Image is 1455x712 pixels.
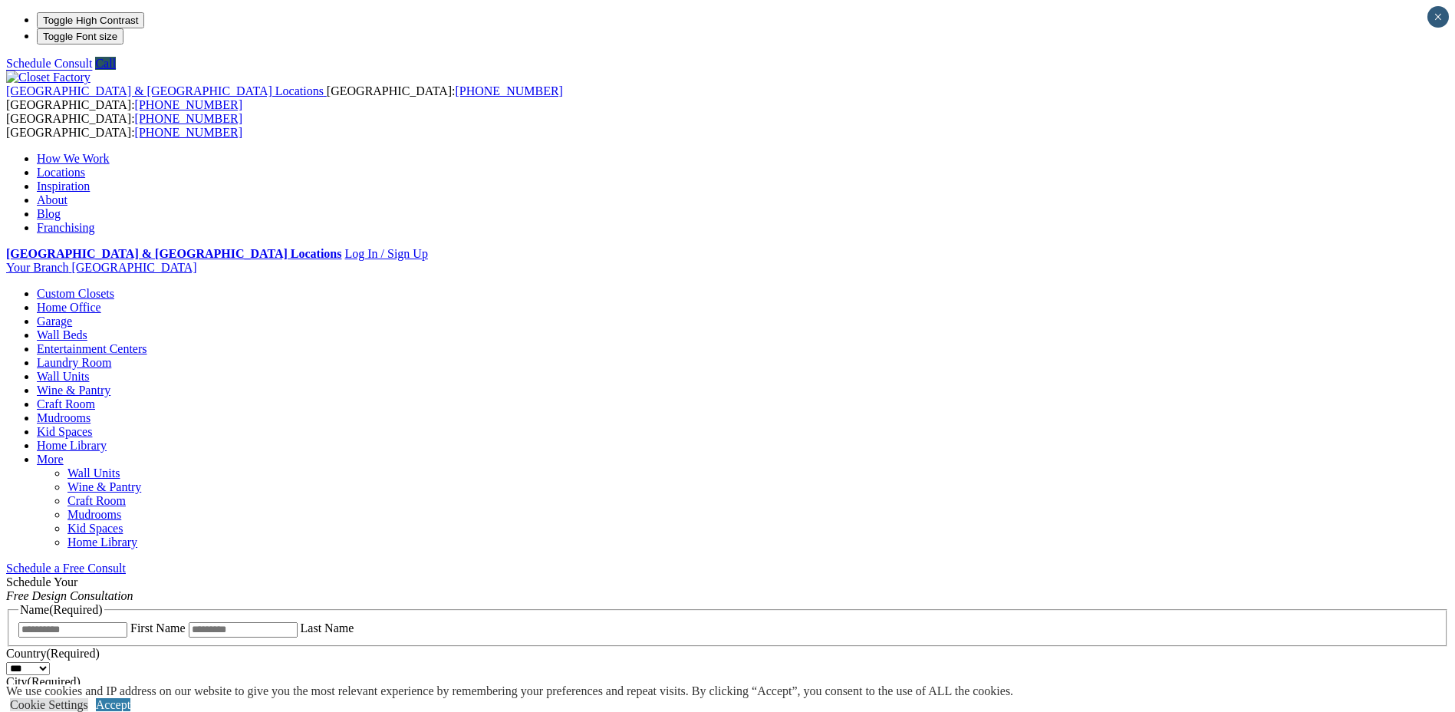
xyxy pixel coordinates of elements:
[6,84,327,97] a: [GEOGRAPHIC_DATA] & [GEOGRAPHIC_DATA] Locations
[37,370,89,383] a: Wall Units
[6,562,126,575] a: Schedule a Free Consult (opens a dropdown menu)
[28,675,81,688] span: (Required)
[6,71,91,84] img: Closet Factory
[37,356,111,369] a: Laundry Room
[46,647,99,660] span: (Required)
[37,439,107,452] a: Home Library
[37,397,95,410] a: Craft Room
[43,15,138,26] span: Toggle High Contrast
[18,603,104,617] legend: Name
[6,57,92,70] a: Schedule Consult
[37,152,110,165] a: How We Work
[37,221,95,234] a: Franchising
[37,301,101,314] a: Home Office
[6,575,133,602] span: Schedule Your
[37,166,85,179] a: Locations
[67,522,123,535] a: Kid Spaces
[67,480,141,493] a: Wine & Pantry
[96,698,130,711] a: Accept
[6,261,68,274] span: Your Branch
[455,84,562,97] a: [PHONE_NUMBER]
[6,84,563,111] span: [GEOGRAPHIC_DATA]: [GEOGRAPHIC_DATA]:
[37,180,90,193] a: Inspiration
[6,84,324,97] span: [GEOGRAPHIC_DATA] & [GEOGRAPHIC_DATA] Locations
[135,112,242,125] a: [PHONE_NUMBER]
[37,28,123,44] button: Toggle Font size
[130,621,186,635] label: First Name
[6,247,341,260] a: [GEOGRAPHIC_DATA] & [GEOGRAPHIC_DATA] Locations
[37,328,87,341] a: Wall Beds
[135,98,242,111] a: [PHONE_NUMBER]
[67,508,121,521] a: Mudrooms
[37,342,147,355] a: Entertainment Centers
[37,315,72,328] a: Garage
[135,126,242,139] a: [PHONE_NUMBER]
[95,57,116,70] a: Call
[37,193,67,206] a: About
[37,425,92,438] a: Kid Spaces
[344,247,427,260] a: Log In / Sign Up
[301,621,354,635] label: Last Name
[37,411,91,424] a: Mudrooms
[6,647,100,660] label: Country
[43,31,117,42] span: Toggle Font size
[6,261,197,274] a: Your Branch [GEOGRAPHIC_DATA]
[6,112,242,139] span: [GEOGRAPHIC_DATA]: [GEOGRAPHIC_DATA]:
[37,12,144,28] button: Toggle High Contrast
[37,453,64,466] a: More menu text will display only on big screen
[37,384,110,397] a: Wine & Pantry
[1427,6,1449,28] button: Close
[71,261,196,274] span: [GEOGRAPHIC_DATA]
[10,698,88,711] a: Cookie Settings
[37,287,114,300] a: Custom Closets
[37,207,61,220] a: Blog
[67,494,126,507] a: Craft Room
[49,603,102,616] span: (Required)
[6,589,133,602] em: Free Design Consultation
[67,466,120,480] a: Wall Units
[6,675,81,688] label: City
[6,684,1013,698] div: We use cookies and IP address on our website to give you the most relevant experience by remember...
[67,536,137,549] a: Home Library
